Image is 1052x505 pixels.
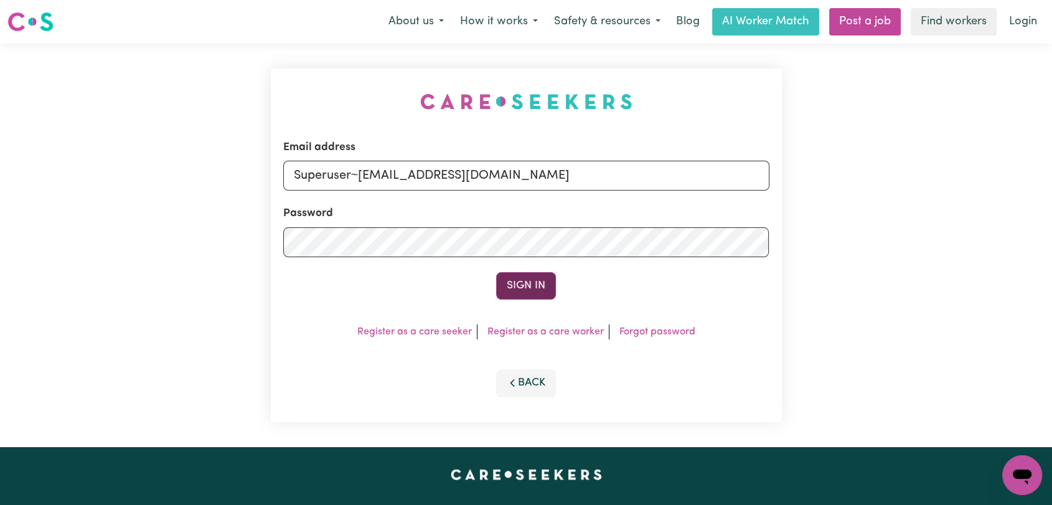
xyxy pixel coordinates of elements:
img: Careseekers logo [7,11,54,33]
button: Safety & resources [546,9,669,35]
a: Find workers [911,8,997,35]
a: Register as a care worker [487,327,604,337]
label: Email address [283,139,355,156]
label: Password [283,205,333,222]
button: Sign In [496,272,556,300]
iframe: Button to launch messaging window [1002,455,1042,495]
a: Register as a care seeker [357,327,472,337]
a: Login [1002,8,1045,35]
a: Careseekers logo [7,7,54,36]
a: Post a job [829,8,901,35]
a: Forgot password [619,327,695,337]
button: About us [380,9,452,35]
button: Back [496,369,556,397]
a: Blog [669,8,707,35]
button: How it works [452,9,546,35]
a: Careseekers home page [451,470,602,479]
input: Email address [283,161,769,191]
a: AI Worker Match [712,8,819,35]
